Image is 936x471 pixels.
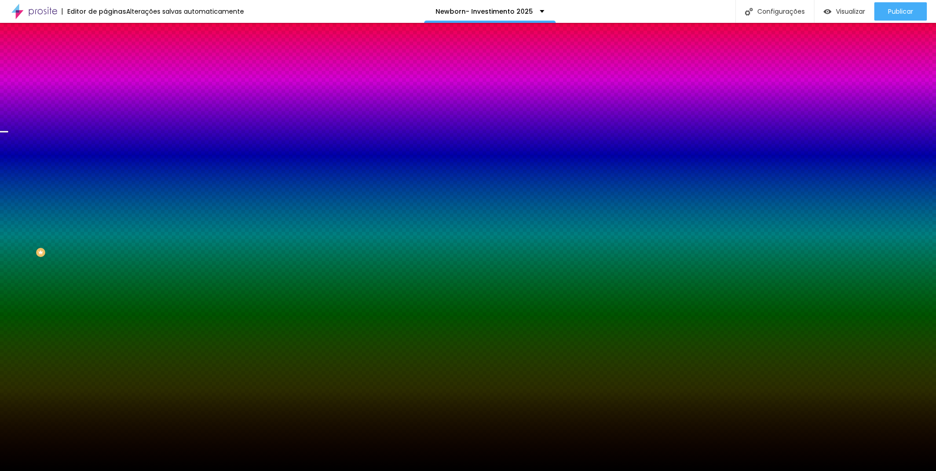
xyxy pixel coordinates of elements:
[824,8,831,16] img: view-1.svg
[745,8,753,16] img: Icone
[126,8,244,15] div: Alterações salvas automaticamente
[62,8,126,15] div: Editor de páginas
[836,8,865,15] span: Visualizar
[874,2,927,21] button: Publicar
[814,2,874,21] button: Visualizar
[436,8,533,15] p: Newborn- Investimento 2025
[888,8,913,15] span: Publicar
